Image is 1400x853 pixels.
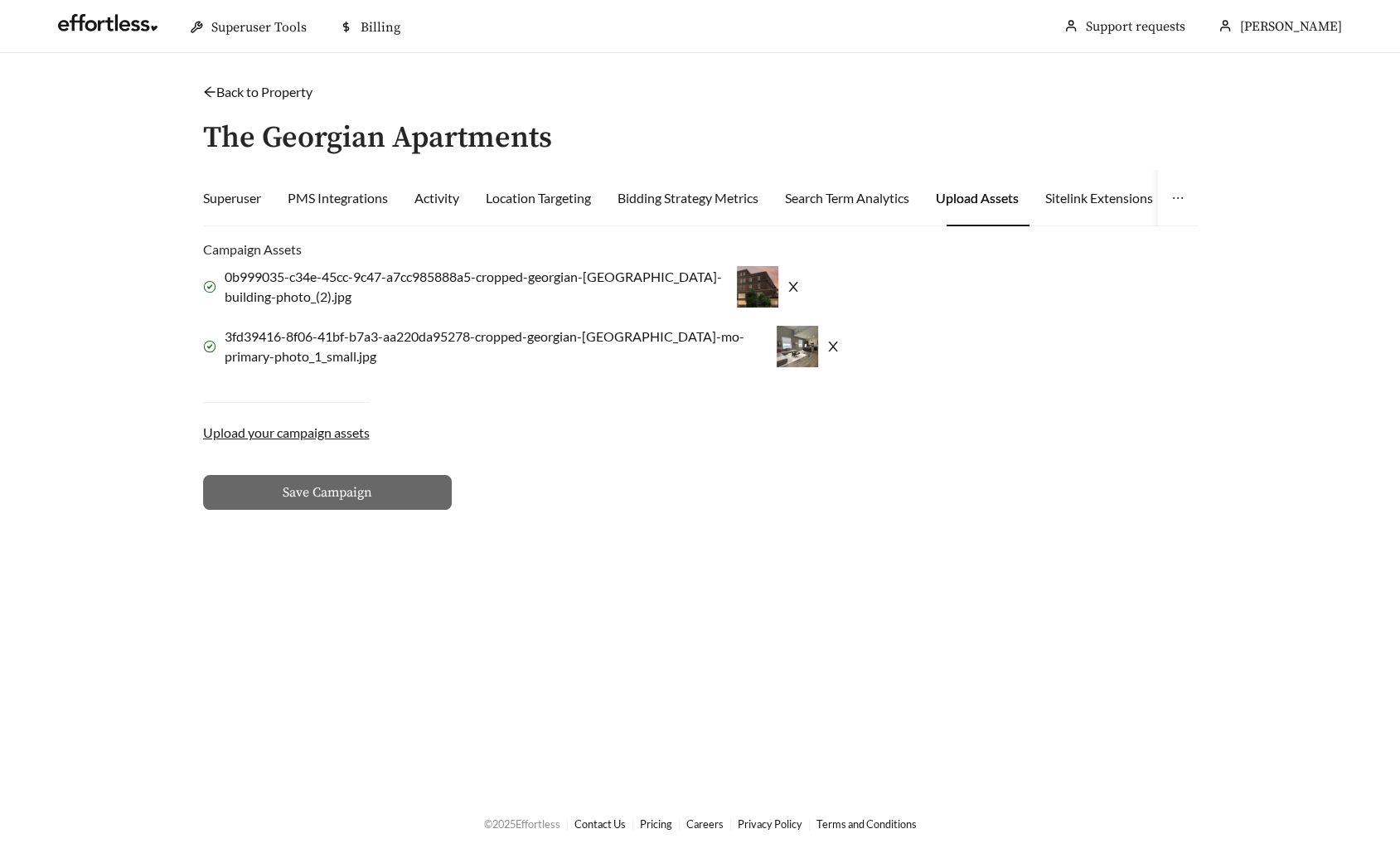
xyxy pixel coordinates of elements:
div: Sitelink Extensions [1045,188,1153,208]
span: Superuser Tools [211,19,307,36]
div: PMS Integrations [288,188,388,208]
span: 0b999035-c34e-45cc-9c47-a7cc985888a5-cropped-georgian-[GEOGRAPHIC_DATA]-building-photo_(2).jpg [225,267,729,307]
label: Campaign Assets [203,240,302,259]
a: Terms and Conditions [816,817,917,831]
img: Preview_not_found [737,266,778,308]
a: Pricing [640,817,672,831]
img: Success [203,340,216,353]
span: 3fd39416-8f06-41bf-b7a3-aa220da95278-cropped-georgian-[GEOGRAPHIC_DATA]-mo-primary-photo_1_small.jpg [225,327,768,366]
div: Upload Assets [936,188,1019,208]
span: close [826,340,840,353]
span: [PERSON_NAME] [1240,18,1342,35]
span: © 2025 Effortless [484,817,560,831]
a: Support requests [1086,18,1185,35]
span: arrow-left [203,85,216,99]
a: arrow-leftBack to Property [203,84,312,99]
span: Billing [361,19,400,36]
h3: The Georgian Apartments [203,122,552,155]
button: Save Campaign [203,475,452,510]
a: Careers [686,817,724,831]
img: Success [203,280,216,293]
div: Location Targeting [486,188,591,208]
div: Search Term Analytics [785,188,909,208]
span: ellipsis [1171,191,1184,205]
a: Contact Us [574,817,626,831]
a: Privacy Policy [738,817,802,831]
label: Upload your campaign assets [203,423,370,443]
div: Bidding Strategy Metrics [618,188,758,208]
div: Superuser [203,188,261,208]
div: Activity [414,188,459,208]
span: close [787,280,800,293]
img: Preview_not_found [777,326,818,367]
button: ellipsis [1158,170,1198,226]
